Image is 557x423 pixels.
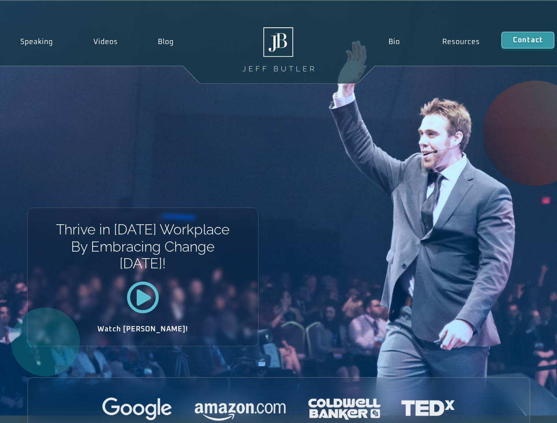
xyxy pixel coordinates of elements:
a: Bio [367,32,421,52]
a: Blog [138,32,194,52]
span: Contact [513,37,543,44]
a: Contact [501,32,554,48]
nav: Menu [367,32,501,52]
a: Videos [73,32,138,52]
h2: Watch [PERSON_NAME]! [59,326,227,333]
h1: Thrive in [DATE] Workplace By Embracing Change [DATE]! [55,221,230,272]
a: Resources [421,32,501,52]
